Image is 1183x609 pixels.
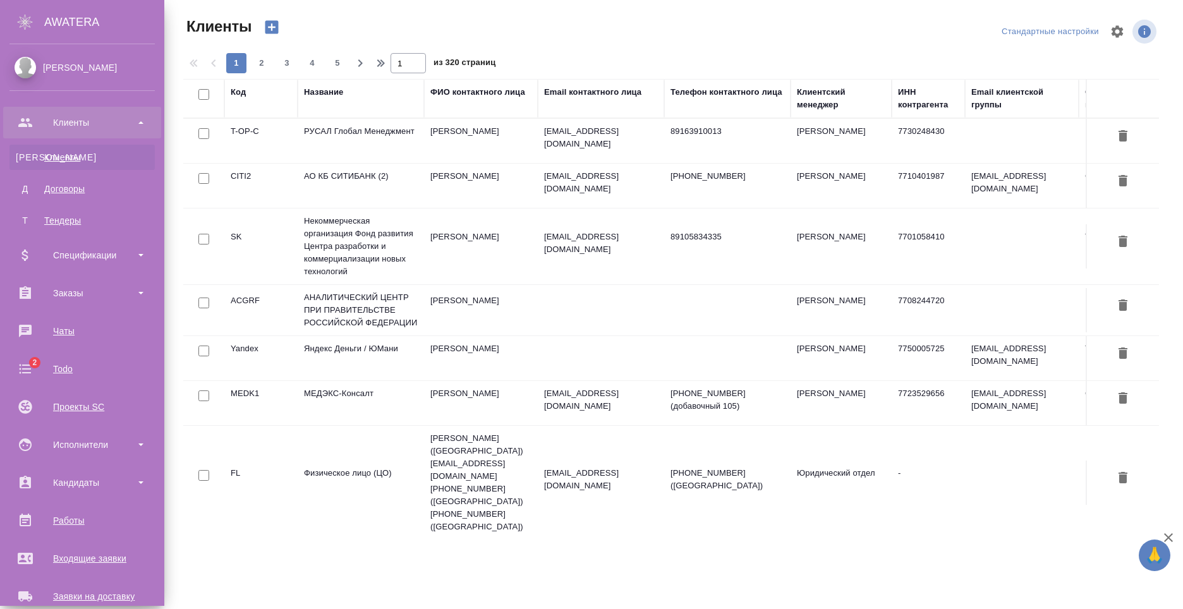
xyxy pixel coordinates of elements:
[998,22,1102,42] div: split button
[3,315,161,347] a: Чаты
[224,119,298,163] td: T-OP-C
[791,381,892,425] td: [PERSON_NAME]
[791,119,892,163] td: [PERSON_NAME]
[434,55,495,73] span: из 320 страниц
[3,391,161,423] a: Проекты SC
[892,119,965,163] td: 7730248430
[1144,542,1165,569] span: 🙏
[3,353,161,385] a: 2Todo
[424,336,538,380] td: [PERSON_NAME]
[892,288,965,332] td: 7708244720
[791,164,892,208] td: [PERSON_NAME]
[1132,20,1159,44] span: Посмотреть информацию
[424,288,538,332] td: [PERSON_NAME]
[302,57,322,69] span: 4
[298,119,424,163] td: РУСАЛ Глобал Менеджмент
[3,543,161,574] a: Входящие заявки
[670,125,784,138] p: 89163910013
[304,86,343,99] div: Название
[670,387,784,413] p: [PHONE_NUMBER] (добавочный 105)
[277,53,297,73] button: 3
[1079,461,1180,505] td: ЦО
[1079,119,1180,163] td: Русал
[1112,387,1134,411] button: Удалить
[298,285,424,335] td: АНАЛИТИЧЕСКИЙ ЦЕНТР ПРИ ПРАВИТЕЛЬСТВЕ РОССИЙСКОЙ ФЕДЕРАЦИИ
[670,231,784,243] p: 89105834335
[224,461,298,505] td: FL
[670,86,782,99] div: Телефон контактного лица
[1102,16,1132,47] span: Настроить таблицу
[791,336,892,380] td: [PERSON_NAME]
[16,151,149,164] div: Клиенты
[9,587,155,606] div: Заявки на доставку
[224,336,298,380] td: Yandex
[327,57,348,69] span: 5
[298,461,424,505] td: Физическое лицо (ЦО)
[670,467,784,492] p: [PHONE_NUMBER] ([GEOGRAPHIC_DATA])
[1112,342,1134,366] button: Удалить
[9,473,155,492] div: Кандидаты
[16,183,149,195] div: Договоры
[424,426,538,540] td: [PERSON_NAME] ([GEOGRAPHIC_DATA]) [EMAIL_ADDRESS][DOMAIN_NAME] [PHONE_NUMBER] ([GEOGRAPHIC_DATA])...
[25,356,44,369] span: 2
[224,288,298,332] td: ACGRF
[9,322,155,341] div: Чаты
[327,53,348,73] button: 5
[9,246,155,265] div: Спецификации
[224,164,298,208] td: CITI2
[965,381,1079,425] td: [EMAIL_ADDRESS][DOMAIN_NAME]
[298,381,424,425] td: МЕДЭКС-Консалт
[1112,294,1134,318] button: Удалить
[892,336,965,380] td: 7750005725
[971,86,1072,111] div: Email клиентской группы
[252,57,272,69] span: 2
[1079,224,1180,268] td: Технический
[9,511,155,530] div: Работы
[892,381,965,425] td: 7723529656
[16,214,149,227] div: Тендеры
[430,86,525,99] div: ФИО контактного лица
[1112,170,1134,193] button: Удалить
[544,125,658,150] p: [EMAIL_ADDRESS][DOMAIN_NAME]
[9,208,155,233] a: ТТендеры
[424,164,538,208] td: [PERSON_NAME]
[9,359,155,378] div: Todo
[965,164,1079,208] td: [EMAIL_ADDRESS][DOMAIN_NAME]
[544,170,658,195] p: [EMAIL_ADDRESS][DOMAIN_NAME]
[544,86,641,99] div: Email контактного лица
[9,113,155,132] div: Клиенты
[298,208,424,284] td: Некоммерческая организация Фонд развития Центра разработки и коммерциализации новых технологий
[257,16,287,38] button: Создать
[424,224,538,268] td: [PERSON_NAME]
[892,461,965,505] td: -
[1112,125,1134,148] button: Удалить
[1079,336,1180,380] td: Таганка
[9,176,155,202] a: ДДоговоры
[791,288,892,332] td: [PERSON_NAME]
[544,467,658,492] p: [EMAIL_ADDRESS][DOMAIN_NAME]
[9,397,155,416] div: Проекты SC
[277,57,297,69] span: 3
[898,86,959,111] div: ИНН контрагента
[298,164,424,208] td: АО КБ СИТИБАНК (2)
[298,336,424,380] td: Яндекс Деньги / ЮМани
[252,53,272,73] button: 2
[224,381,298,425] td: MEDK1
[9,61,155,75] div: [PERSON_NAME]
[9,284,155,303] div: Заказы
[965,336,1079,380] td: [EMAIL_ADDRESS][DOMAIN_NAME]
[183,16,252,37] span: Клиенты
[3,505,161,536] a: Работы
[1139,540,1170,571] button: 🙏
[1085,86,1174,111] div: Ответственная команда
[424,381,538,425] td: [PERSON_NAME]
[302,53,322,73] button: 4
[670,170,784,183] p: [PHONE_NUMBER]
[892,164,965,208] td: 7710401987
[1112,231,1134,254] button: Удалить
[231,86,246,99] div: Код
[9,435,155,454] div: Исполнители
[892,224,965,268] td: 7701058410
[797,86,885,111] div: Клиентский менеджер
[44,9,164,35] div: AWATERA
